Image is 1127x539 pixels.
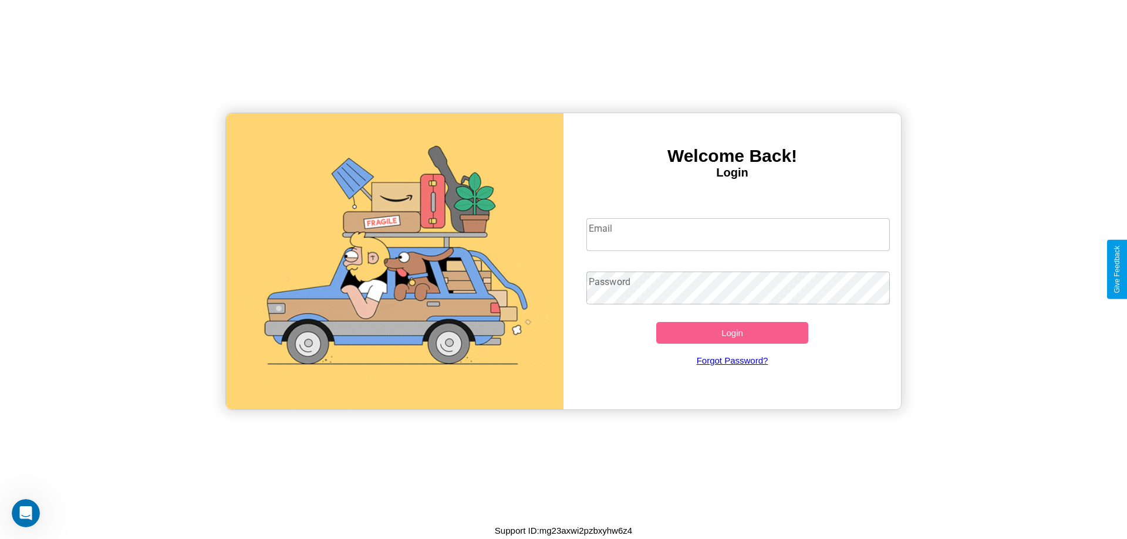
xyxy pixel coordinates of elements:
[12,499,40,527] iframe: Intercom live chat
[563,166,901,179] h4: Login
[495,523,632,538] p: Support ID: mg23axwi2pzbxyhw6z4
[656,322,808,344] button: Login
[1113,246,1121,293] div: Give Feedback
[226,113,563,409] img: gif
[581,344,885,377] a: Forgot Password?
[563,146,901,166] h3: Welcome Back!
